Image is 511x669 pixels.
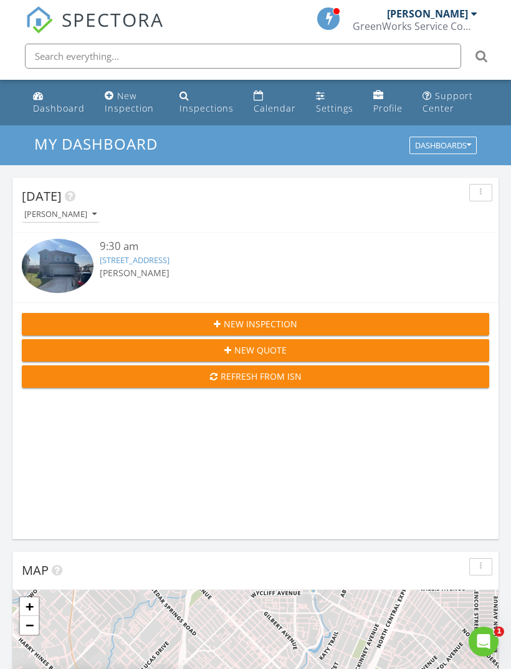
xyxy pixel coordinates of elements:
[469,627,499,657] iframe: Intercom live chat
[254,102,296,114] div: Calendar
[22,339,489,362] button: New Quote
[26,17,164,43] a: SPECTORA
[34,133,158,154] span: My Dashboard
[24,210,97,219] div: [PERSON_NAME]
[22,313,489,335] button: New Inspection
[373,102,403,114] div: Profile
[33,102,85,114] div: Dashboard
[179,102,234,114] div: Inspections
[20,597,39,616] a: Zoom in
[415,142,471,150] div: Dashboards
[22,239,93,292] img: 9367664%2Freports%2Ff336664a-94a6-45a3-b598-0e43d6017857%2Fcover_photos%2FkQMWbqZP2DlmWlNk80BX%2F...
[20,616,39,635] a: Zoom out
[100,267,170,279] span: [PERSON_NAME]
[174,85,239,120] a: Inspections
[25,44,461,69] input: Search everything...
[100,85,165,120] a: New Inspection
[22,206,99,223] button: [PERSON_NAME]
[249,85,301,120] a: Calendar
[22,188,62,205] span: [DATE]
[62,6,164,32] span: SPECTORA
[28,85,90,120] a: Dashboard
[100,239,451,254] div: 9:30 am
[22,365,489,388] button: Refresh from ISN
[316,102,353,114] div: Settings
[368,85,408,120] a: Profile
[224,317,297,330] span: New Inspection
[418,85,483,120] a: Support Center
[353,20,477,32] div: GreenWorks Service Company
[22,239,489,296] a: 9:30 am [STREET_ADDRESS] [PERSON_NAME]
[234,344,287,357] span: New Quote
[311,85,358,120] a: Settings
[32,370,479,383] div: Refresh from ISN
[423,90,473,114] div: Support Center
[387,7,468,20] div: [PERSON_NAME]
[26,6,53,34] img: The Best Home Inspection Software - Spectora
[494,627,504,637] span: 1
[409,137,477,155] button: Dashboards
[100,254,170,266] a: [STREET_ADDRESS]
[105,90,154,114] div: New Inspection
[22,562,49,579] span: Map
